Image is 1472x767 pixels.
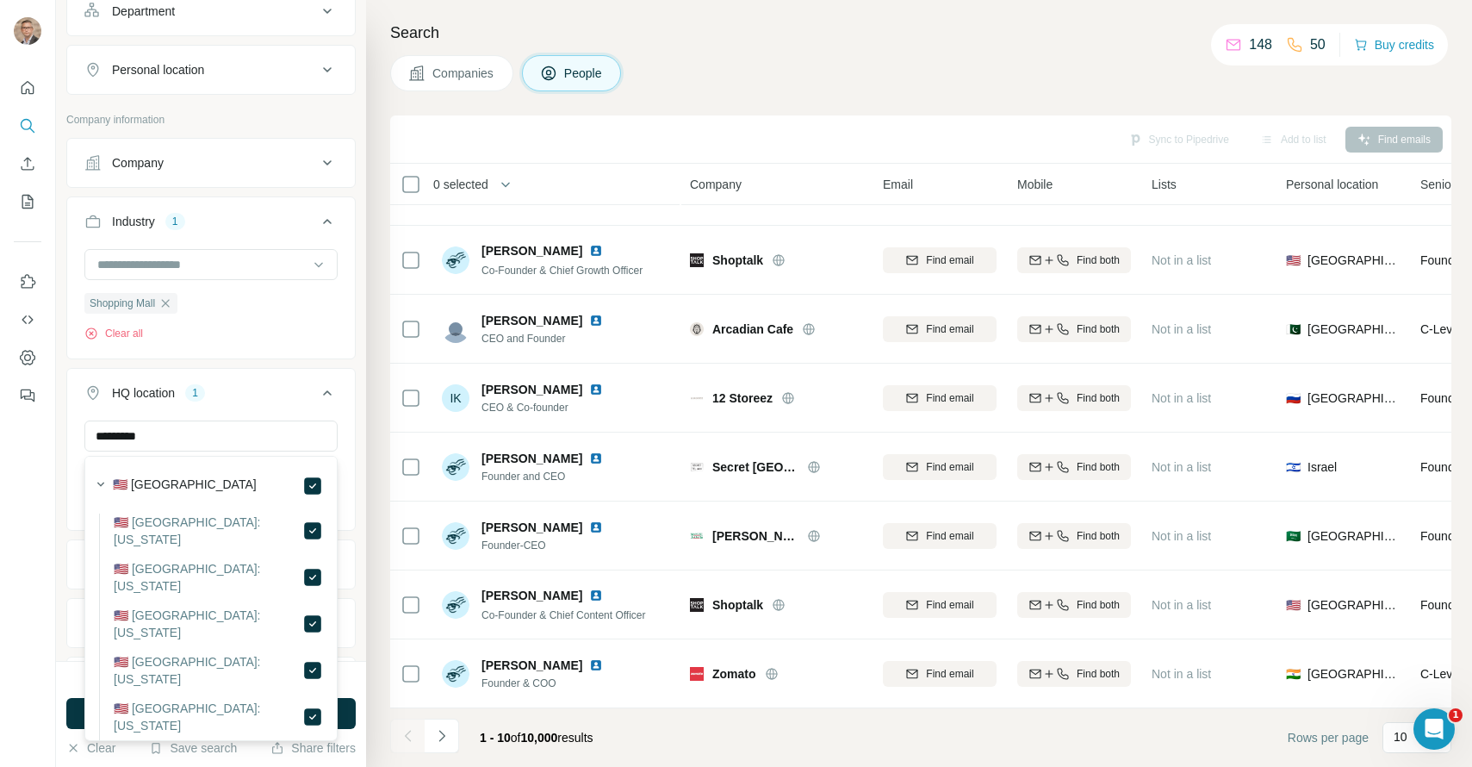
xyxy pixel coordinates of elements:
img: LinkedIn logo [589,244,603,258]
button: Find both [1017,247,1131,273]
span: Zomato [712,665,756,683]
button: Navigate to next page [425,719,459,753]
button: Find both [1017,592,1131,618]
span: 🇵🇰 [1286,321,1301,338]
button: Company [67,142,355,184]
span: Find email [926,597,973,613]
span: Find both [1077,528,1120,544]
span: [GEOGRAPHIC_DATA] [1307,321,1400,338]
span: [GEOGRAPHIC_DATA] [1307,252,1400,269]
span: Rows per page [1288,729,1369,746]
span: results [480,731,593,745]
span: Not in a list [1152,391,1211,405]
span: [PERSON_NAME] [481,587,582,604]
span: Lists [1152,176,1177,193]
button: Find email [883,592,997,618]
span: 🇺🇸 [1286,596,1301,614]
h4: Search [390,21,1451,45]
label: 🇺🇸 [GEOGRAPHIC_DATA] [113,476,257,496]
button: Find email [883,523,997,549]
div: 1 [165,214,185,229]
span: Find both [1077,459,1120,475]
span: Not in a list [1152,598,1211,612]
button: Find both [1017,454,1131,480]
span: Email [883,176,913,193]
span: Seniority [1420,176,1467,193]
button: Find both [1017,523,1131,549]
button: Quick start [14,72,41,103]
span: Find both [1077,321,1120,337]
span: Shopping Mall [90,296,155,311]
button: Run search [66,698,356,729]
span: Secret [GEOGRAPHIC_DATA] [712,458,798,476]
span: Find email [926,459,973,475]
img: Avatar [442,315,469,343]
span: Find both [1077,253,1120,268]
img: Logo of Secret Tel Aviv [690,460,704,474]
button: Find email [883,247,997,273]
span: Arcadian Cafe [712,321,793,338]
button: Feedback [14,380,41,411]
div: Company [112,154,164,171]
span: 🇷🇺 [1286,390,1301,407]
span: Founder & COO [481,676,624,691]
span: Find email [926,528,973,544]
div: Department [112,3,175,20]
span: 🇸🇦 [1286,527,1301,545]
span: [PERSON_NAME] [481,519,582,536]
img: LinkedIn logo [589,383,603,396]
button: Find both [1017,316,1131,342]
label: 🇺🇸 [GEOGRAPHIC_DATA]: [US_STATE] [114,514,302,548]
span: 🇺🇸 [1286,252,1301,269]
button: Clear [66,739,115,757]
img: Avatar [442,660,469,688]
div: IK [442,384,469,412]
span: [PERSON_NAME] Market [712,527,798,545]
img: LinkedIn logo [589,521,603,534]
img: Avatar [14,17,41,45]
span: [GEOGRAPHIC_DATA] [1307,665,1400,683]
span: 12 Storeez [712,390,773,407]
label: 🇺🇸 [GEOGRAPHIC_DATA]: [US_STATE] [114,700,302,734]
button: Save search [149,739,237,757]
button: My lists [14,186,41,217]
span: Not in a list [1152,253,1211,267]
span: Not in a list [1152,322,1211,336]
span: Personal location [1286,176,1378,193]
img: Avatar [442,591,469,619]
span: Shoptalk [712,252,763,269]
img: LinkedIn logo [589,658,603,672]
img: LinkedIn logo [589,452,603,465]
span: [GEOGRAPHIC_DATA] [1307,527,1400,545]
div: Industry [112,213,155,230]
button: Use Surfe on LinkedIn [14,266,41,297]
span: Find email [926,321,973,337]
img: Logo of 12 Storeez [690,391,704,405]
span: Find both [1077,390,1120,406]
span: [PERSON_NAME] [481,312,582,329]
span: Find email [926,390,973,406]
p: 10 [1394,728,1407,745]
img: Logo of Zomato [690,667,704,681]
img: Avatar [442,522,469,550]
span: People [564,65,604,82]
span: of [511,731,521,745]
span: Shoptalk [712,596,763,614]
button: Industry1 [67,201,355,249]
button: Search [14,110,41,141]
img: Avatar [442,453,469,481]
div: HQ location [112,384,175,402]
span: Mobile [1017,176,1053,193]
span: Find email [926,666,973,682]
div: 1 [185,385,205,401]
span: Not in a list [1152,460,1211,474]
span: [PERSON_NAME] [481,657,582,674]
span: Company [690,176,742,193]
span: 🇮🇱 [1286,458,1301,476]
span: Israel [1307,458,1337,476]
button: Employees (size) [67,602,355,644]
span: Founder-CEO [481,538,624,553]
iframe: Intercom live chat [1413,708,1455,750]
button: Find email [883,385,997,411]
button: Enrich CSV [14,148,41,179]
